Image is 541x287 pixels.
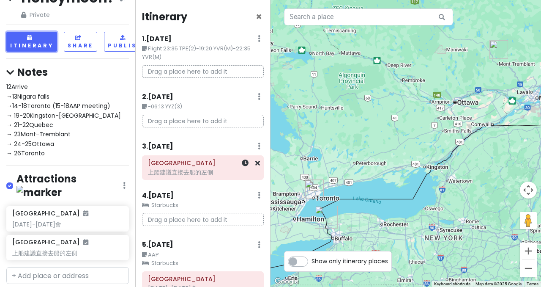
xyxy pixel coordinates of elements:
button: Share [64,32,97,52]
h4: Itinerary [142,10,187,23]
img: marker [16,186,62,199]
button: Map camera controls [520,182,537,199]
span: Close itinerary [256,10,262,24]
h6: Metro Toronto Convention Centre [148,275,258,283]
span: 12Arrive →13Nigara falls →14-18Toronto (15-18AAP meeting) → 19-20Kingston-[GEOGRAPHIC_DATA] → 21-... [6,83,121,157]
button: Publish [104,32,146,52]
a: Set a time [242,158,249,168]
div: 上船建議直接去船的左側 [148,168,258,176]
h6: [GEOGRAPHIC_DATA] [12,210,88,217]
small: Flight 23:35 TPE(2)-19:20 YVR(M)-22:35 YVR(M) [142,44,264,62]
div: Niagara Falls [311,202,341,232]
h6: Niagara Falls [148,159,258,167]
i: Added to itinerary [83,239,88,245]
a: Remove from day [255,158,260,168]
h4: Notes [6,66,129,79]
div: Metro Toronto Convention Centre [301,177,327,202]
button: Drag Pegman onto the map to open Street View [520,212,537,229]
img: Google [273,276,301,287]
button: Close [256,12,262,22]
input: + Add place or address [6,267,129,284]
i: Added to itinerary [83,210,88,216]
a: Terms (opens in new tab) [527,281,538,286]
div: [DATE]-[DATE]會 [12,221,123,228]
button: Zoom out [520,260,537,277]
h6: 2 . [DATE] [142,93,173,102]
button: Keyboard shortcuts [434,281,470,287]
div: 上船建議直接去船的左側 [12,249,123,257]
h6: 3 . [DATE] [142,142,173,151]
small: Starbucks [142,201,264,210]
p: Drag a place here to add it [142,213,264,226]
h4: Attractions [16,172,123,199]
p: Drag a place here to add it [142,115,264,128]
div: 139 Chem. au Pied de la Montagne [486,37,511,62]
small: Starbucks [142,259,264,268]
small: -06:13 YYZ(3) [142,102,264,111]
h6: 5 . [DATE] [142,240,173,249]
button: Itinerary [6,32,57,52]
span: Map data ©2025 Google [475,281,522,286]
span: Private [21,10,115,19]
button: Zoom in [520,243,537,259]
small: AAP [142,251,264,259]
div: St. Lawrence Market [302,176,327,201]
span: Show only itinerary places [311,257,388,266]
h6: 1 . [DATE] [142,35,172,44]
h6: 4 . [DATE] [142,191,174,200]
a: Open this area in Google Maps (opens a new window) [273,276,301,287]
p: Drag a place here to add it [142,65,264,78]
h6: [GEOGRAPHIC_DATA] [12,238,88,246]
input: Search a place [284,8,453,25]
